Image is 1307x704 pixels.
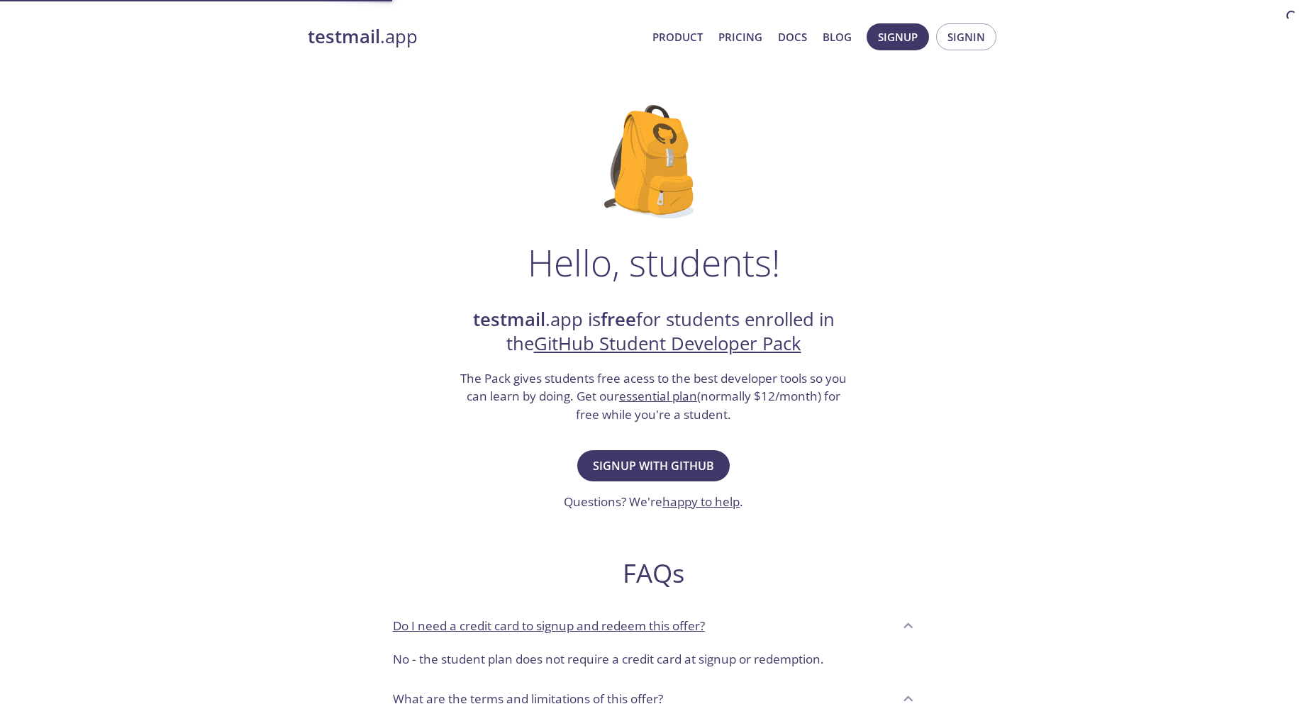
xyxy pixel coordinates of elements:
[473,307,545,332] strong: testmail
[382,644,926,680] div: Do I need a credit card to signup and redeem this offer?
[564,493,743,511] h3: Questions? We're .
[393,650,915,669] p: No - the student plan does not require a credit card at signup or redemption.
[878,28,918,46] span: Signup
[593,456,714,476] span: Signup with GitHub
[662,493,740,510] a: happy to help
[459,308,849,357] h2: .app is for students enrolled in the
[534,331,801,356] a: GitHub Student Developer Pack
[308,25,641,49] a: testmail.app
[718,28,762,46] a: Pricing
[867,23,929,50] button: Signup
[382,557,926,589] h2: FAQs
[604,105,703,218] img: github-student-backpack.png
[652,28,703,46] a: Product
[619,388,697,404] a: essential plan
[947,28,985,46] span: Signin
[601,307,636,332] strong: free
[528,241,780,284] h1: Hello, students!
[936,23,996,50] button: Signin
[823,28,852,46] a: Blog
[778,28,807,46] a: Docs
[577,450,730,481] button: Signup with GitHub
[308,24,380,49] strong: testmail
[393,617,705,635] p: Do I need a credit card to signup and redeem this offer?
[459,369,849,424] h3: The Pack gives students free acess to the best developer tools so you can learn by doing. Get our...
[382,606,926,644] div: Do I need a credit card to signup and redeem this offer?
